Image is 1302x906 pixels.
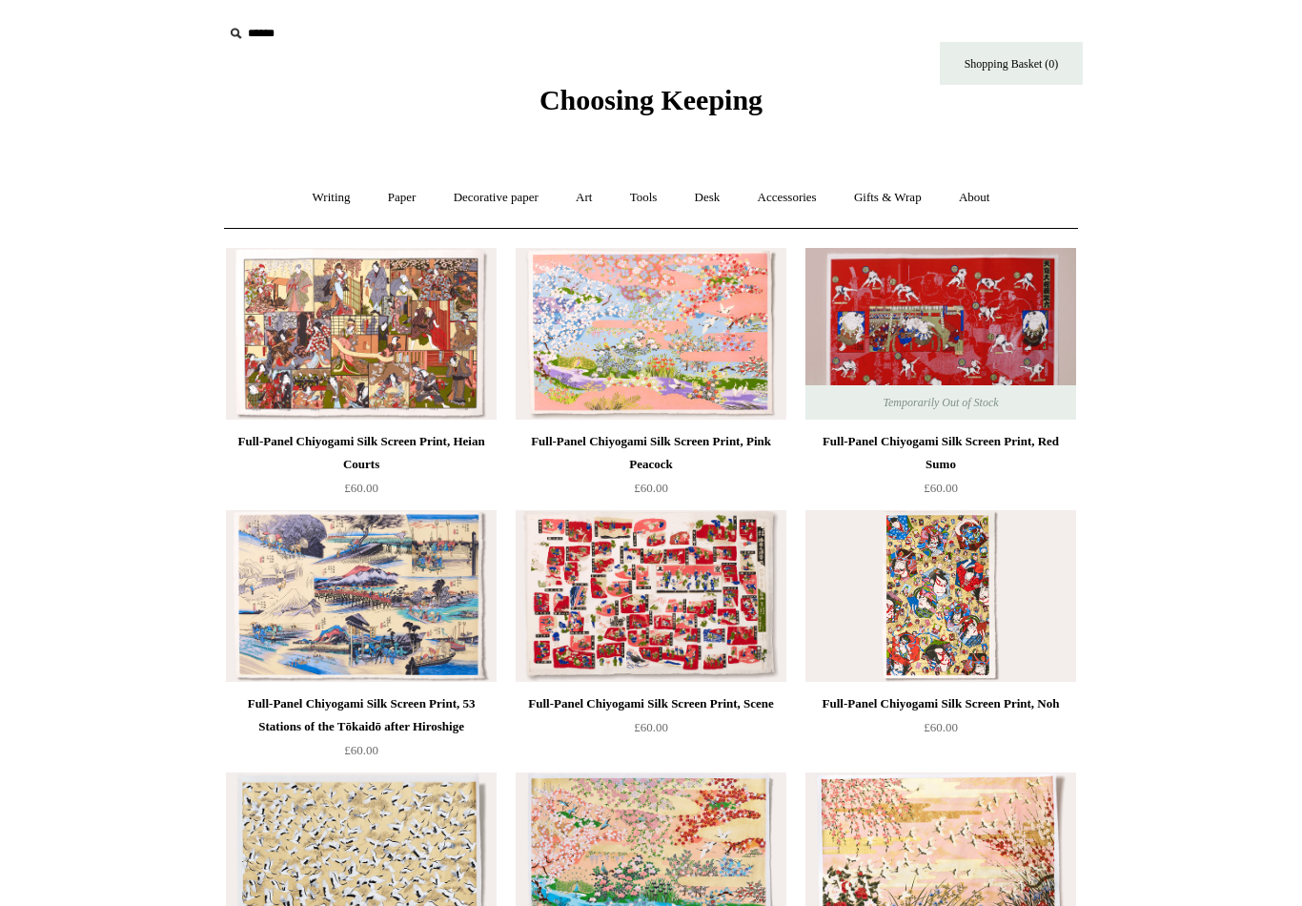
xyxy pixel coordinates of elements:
img: Full-Panel Chiyogami Silk Screen Print, 53 Stations of the Tōkaidō after Hiroshige [226,510,497,682]
img: Full-Panel Chiyogami Silk Screen Print, Scene [516,510,786,682]
span: £60.00 [924,481,958,495]
div: Full-Panel Chiyogami Silk Screen Print, Heian Courts [231,430,492,476]
span: £60.00 [634,481,668,495]
img: Full-Panel Chiyogami Silk Screen Print, Pink Peacock [516,248,786,420]
a: About [942,173,1007,223]
a: Full-Panel Chiyogami Silk Screen Print, 53 Stations of the Tōkaidō after Hiroshige £60.00 [226,692,497,771]
img: Full-Panel Chiyogami Silk Screen Print, Heian Courts [226,248,497,420]
span: £60.00 [634,720,668,734]
a: Full-Panel Chiyogami Silk Screen Print, Pink Peacock Full-Panel Chiyogami Silk Screen Print, Pink... [516,248,786,420]
a: Gifts & Wrap [837,173,939,223]
span: £60.00 [344,743,378,757]
div: Full-Panel Chiyogami Silk Screen Print, Scene [520,692,782,715]
a: Art [559,173,609,223]
a: Full-Panel Chiyogami Silk Screen Print, Red Sumo £60.00 [805,430,1076,508]
img: Full-Panel Chiyogami Silk Screen Print, Red Sumo [805,248,1076,420]
div: Full-Panel Chiyogami Silk Screen Print, 53 Stations of the Tōkaidō after Hiroshige [231,692,492,738]
a: Choosing Keeping [539,99,763,113]
a: Full-Panel Chiyogami Silk Screen Print, Noh £60.00 [805,692,1076,771]
div: Full-Panel Chiyogami Silk Screen Print, Pink Peacock [520,430,782,476]
div: Full-Panel Chiyogami Silk Screen Print, Noh [810,692,1071,715]
a: Full-Panel Chiyogami Silk Screen Print, Noh Full-Panel Chiyogami Silk Screen Print, Noh [805,510,1076,682]
a: Paper [371,173,434,223]
span: Choosing Keeping [539,84,763,115]
a: Decorative paper [437,173,556,223]
a: Full-Panel Chiyogami Silk Screen Print, Scene Full-Panel Chiyogami Silk Screen Print, Scene [516,510,786,682]
div: Full-Panel Chiyogami Silk Screen Print, Red Sumo [810,430,1071,476]
a: Shopping Basket (0) [940,42,1083,85]
a: Full-Panel Chiyogami Silk Screen Print, 53 Stations of the Tōkaidō after Hiroshige Full-Panel Chi... [226,510,497,682]
a: Full-Panel Chiyogami Silk Screen Print, Heian Courts Full-Panel Chiyogami Silk Screen Print, Heia... [226,248,497,420]
span: £60.00 [344,481,378,495]
a: Full-Panel Chiyogami Silk Screen Print, Heian Courts £60.00 [226,430,497,508]
span: Temporarily Out of Stock [864,385,1017,420]
img: Full-Panel Chiyogami Silk Screen Print, Noh [805,510,1076,682]
a: Writing [295,173,368,223]
a: Full-Panel Chiyogami Silk Screen Print, Red Sumo Full-Panel Chiyogami Silk Screen Print, Red Sumo... [805,248,1076,420]
a: Accessories [741,173,834,223]
span: £60.00 [924,720,958,734]
a: Desk [678,173,738,223]
a: Full-Panel Chiyogami Silk Screen Print, Pink Peacock £60.00 [516,430,786,508]
a: Full-Panel Chiyogami Silk Screen Print, Scene £60.00 [516,692,786,771]
a: Tools [613,173,675,223]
